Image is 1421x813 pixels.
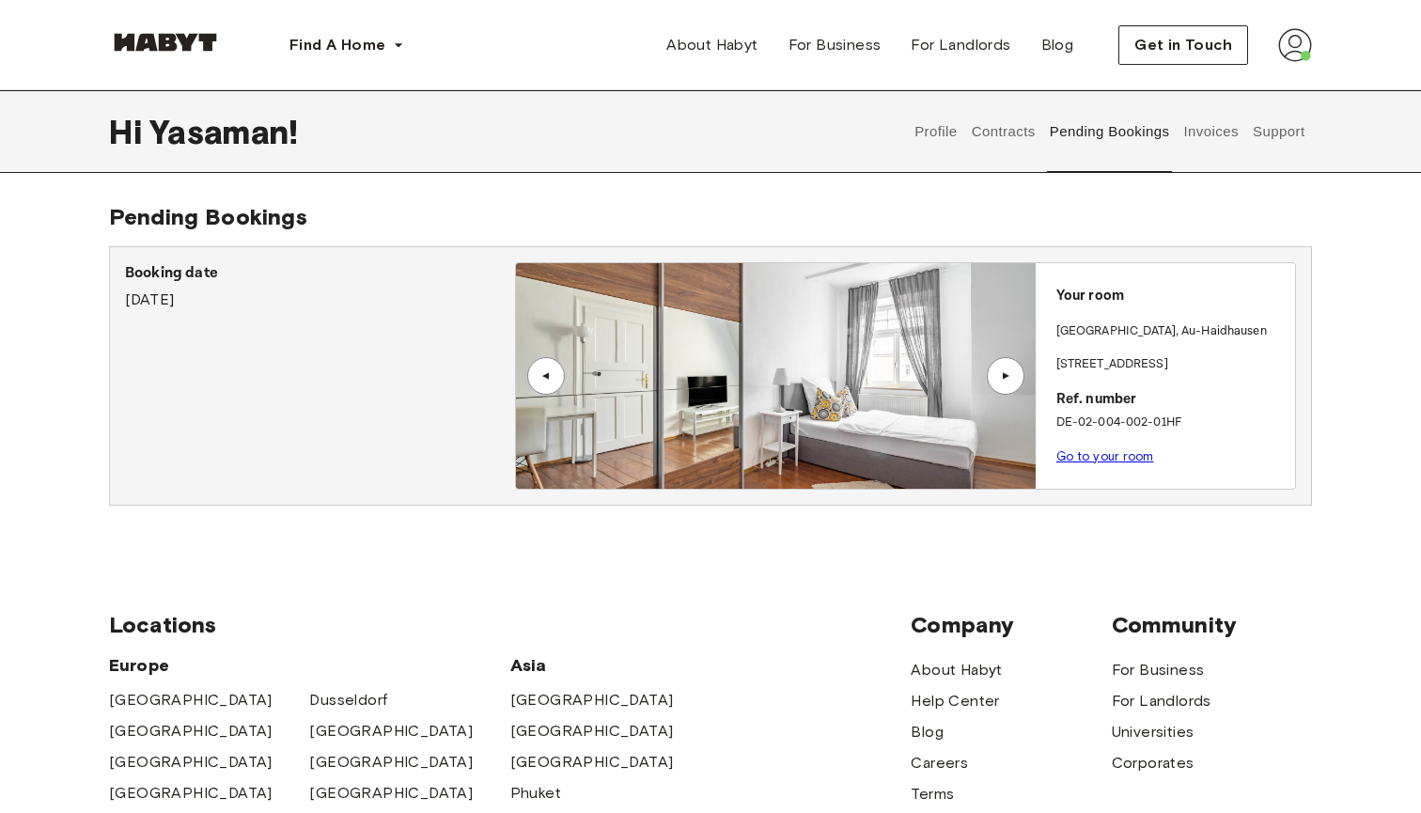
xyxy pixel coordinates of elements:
[911,721,944,743] a: Blog
[911,611,1111,639] span: Company
[510,782,561,805] a: Phuket
[911,690,999,712] a: Help Center
[1250,90,1307,173] button: Support
[1047,90,1172,173] button: Pending Bookings
[1026,26,1089,64] a: Blog
[309,782,473,805] a: [GEOGRAPHIC_DATA]
[913,90,960,173] button: Profile
[516,263,1035,489] img: Image of the room
[109,689,273,711] a: [GEOGRAPHIC_DATA]
[1056,449,1154,463] a: Go to your room
[1056,389,1288,411] p: Ref. number
[1112,659,1205,681] a: For Business
[109,720,273,743] a: [GEOGRAPHIC_DATA]
[911,783,954,805] a: Terms
[125,262,515,311] div: [DATE]
[1041,34,1074,56] span: Blog
[109,112,149,151] span: Hi
[109,611,911,639] span: Locations
[274,26,419,64] button: Find A Home
[1112,690,1211,712] a: For Landlords
[149,112,298,151] span: Yasaman !
[1118,25,1248,65] button: Get in Touch
[109,203,307,230] span: Pending Bookings
[773,26,897,64] a: For Business
[510,720,674,743] a: [GEOGRAPHIC_DATA]
[510,689,674,711] a: [GEOGRAPHIC_DATA]
[309,689,387,711] a: Dusseldorf
[908,90,1312,173] div: user profile tabs
[109,782,273,805] a: [GEOGRAPHIC_DATA]
[996,370,1015,382] div: ▲
[109,33,222,52] img: Habyt
[789,34,882,56] span: For Business
[125,262,515,285] p: Booking date
[651,26,773,64] a: About Habyt
[969,90,1038,173] button: Contracts
[1056,286,1288,307] p: Your room
[911,659,1002,681] a: About Habyt
[289,34,385,56] span: Find A Home
[1181,90,1241,173] button: Invoices
[911,34,1010,56] span: For Landlords
[1134,34,1232,56] span: Get in Touch
[1056,414,1288,432] p: DE-02-004-002-01HF
[537,370,555,382] div: ▲
[1112,752,1195,774] a: Corporates
[1112,611,1312,639] span: Community
[666,34,757,56] span: About Habyt
[510,654,710,677] span: Asia
[911,752,968,774] a: Careers
[896,26,1025,64] a: For Landlords
[1056,355,1288,374] p: [STREET_ADDRESS]
[109,654,510,677] span: Europe
[1112,721,1195,743] a: Universities
[1056,322,1267,341] p: [GEOGRAPHIC_DATA] , Au-Haidhausen
[510,751,674,774] a: [GEOGRAPHIC_DATA]
[109,751,273,774] a: [GEOGRAPHIC_DATA]
[1278,28,1312,62] img: avatar
[309,751,473,774] a: [GEOGRAPHIC_DATA]
[309,720,473,743] a: [GEOGRAPHIC_DATA]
